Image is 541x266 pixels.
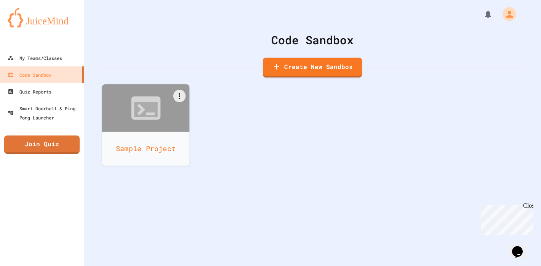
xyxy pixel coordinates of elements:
[103,31,522,48] div: Code Sandbox
[509,235,533,258] iframe: chat widget
[8,8,76,27] img: logo-orange.svg
[8,87,51,96] div: Quiz Reports
[3,3,53,48] div: Chat with us now!Close
[102,132,190,166] div: Sample Project
[263,58,362,77] a: Create New Sandbox
[8,70,51,79] div: Code Sandbox
[102,84,190,166] a: Sample Project
[8,53,62,63] div: My Teams/Classes
[4,135,80,154] a: Join Quiz
[478,202,533,235] iframe: chat widget
[495,5,518,23] div: My Account
[469,8,495,21] div: My Notifications
[8,104,81,122] div: Smart Doorbell & Ping Pong Launcher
